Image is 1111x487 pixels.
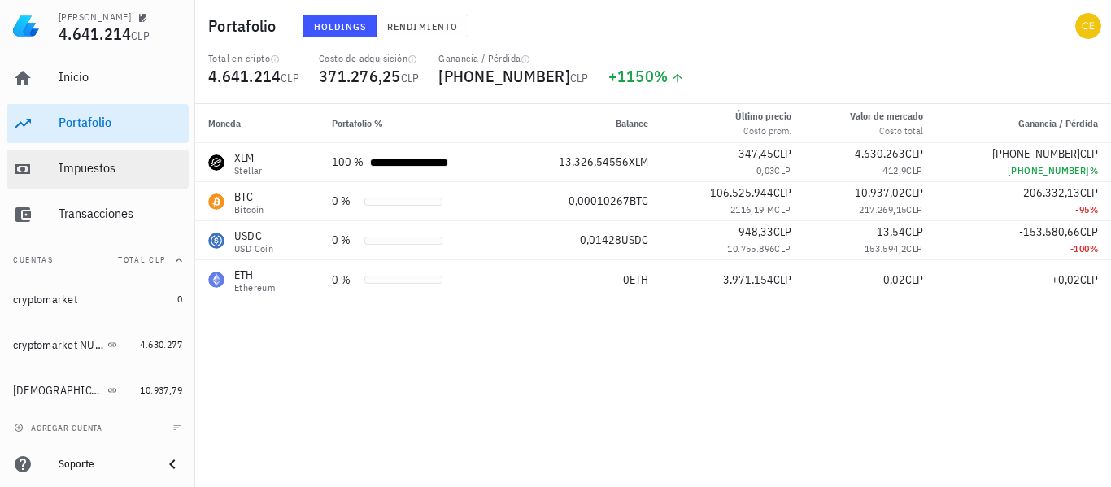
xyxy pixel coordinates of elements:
div: [PERSON_NAME] [59,11,131,24]
span: CLP [1080,185,1098,200]
th: Balance: Sin ordenar. Pulse para ordenar de forma ascendente. [508,104,661,143]
span: [PHONE_NUMBER] [992,146,1080,161]
div: 0 % [332,232,358,249]
div: USD Coin [234,244,273,254]
span: CLP [906,164,922,176]
a: Transacciones [7,195,189,234]
span: CLP [906,203,922,215]
span: 106.525.944 [710,185,773,200]
span: CLP [774,203,791,215]
span: 347,45 [738,146,773,161]
span: [PHONE_NUMBER] [438,65,570,87]
span: 412,9 [882,164,906,176]
div: 0 % [332,272,358,289]
span: CLP [401,71,420,85]
div: ETH-icon [208,272,224,288]
div: Transacciones [59,206,182,221]
div: Bitcoin [234,205,264,215]
span: Rendimiento [386,20,458,33]
span: 4.641.214 [208,65,281,87]
div: Costo total [850,124,923,138]
div: cryptomarket [13,293,77,307]
span: agregar cuenta [17,423,102,433]
div: cryptomarket NUEVA [13,338,104,352]
span: 10.937,02 [855,185,905,200]
th: Portafolio %: Sin ordenar. Pulse para ordenar de forma ascendente. [319,104,508,143]
button: Rendimiento [377,15,468,37]
span: CLP [1080,146,1098,161]
span: 2116,19 M [730,203,775,215]
span: 371.276,25 [319,65,401,87]
button: CuentasTotal CLP [7,241,189,280]
span: XLM [629,154,648,169]
div: BTC-icon [208,193,224,210]
div: XLM-icon [208,154,224,171]
span: CLP [773,146,791,161]
a: cryptomarket NUEVA 4.630.277 [7,325,189,364]
div: Total en cripto [208,52,299,65]
span: 4.630.277 [140,338,182,350]
span: CLP [773,272,791,287]
span: 3.971.154 [723,272,773,287]
span: 217.269,15 [859,203,906,215]
span: 0 [177,293,182,305]
div: 0 % [332,193,358,210]
span: BTC [630,193,648,208]
span: Holdings [313,20,367,33]
div: Soporte [59,458,150,471]
div: [DEMOGRAPHIC_DATA] 1 [13,384,104,398]
th: Ganancia / Pérdida: Sin ordenar. Pulse para ordenar de forma ascendente. [936,104,1111,143]
span: 10.755.896 [727,242,774,254]
span: CLP [773,185,791,200]
div: Costo de adquisición [319,52,419,65]
span: -153.580,66 [1019,224,1080,239]
div: Inicio [59,69,182,85]
div: 100 % [332,154,364,171]
div: BTC [234,189,264,205]
span: % [1090,164,1098,176]
span: CLP [905,185,923,200]
div: ETH [234,267,275,283]
div: Ethereum [234,283,275,293]
span: CLP [773,224,791,239]
div: XLM [234,150,263,166]
button: agregar cuenta [10,420,110,436]
div: Valor de mercado [850,109,923,124]
div: USDC [234,228,273,244]
span: % [1090,242,1098,254]
div: Impuestos [59,160,182,176]
span: CLP [774,242,791,254]
a: Inicio [7,59,189,98]
span: CLP [1080,224,1098,239]
div: Portafolio [59,115,182,130]
span: CLP [131,28,150,43]
span: Ganancia / Pérdida [1018,117,1098,129]
span: USDC [621,233,648,247]
span: 4.630.263 [855,146,905,161]
span: 0,00010267 [569,193,630,208]
th: Moneda [195,104,319,143]
img: LedgiFi [13,13,39,39]
span: Moneda [208,117,241,129]
span: CLP [905,224,923,239]
div: Último precio [735,109,791,124]
span: CLP [774,164,791,176]
span: CLP [281,71,299,85]
span: 0,02 [883,272,905,287]
span: CLP [905,146,923,161]
span: 948,33 [738,224,773,239]
span: 153.594,2 [865,242,907,254]
span: 4.641.214 [59,23,131,45]
span: -206.332,13 [1019,185,1080,200]
div: avatar [1075,13,1101,39]
div: Costo prom. [735,124,791,138]
div: USDC-icon [208,233,224,249]
div: Ganancia / Pérdida [438,52,588,65]
a: Impuestos [7,150,189,189]
span: Balance [616,117,648,129]
div: Stellar [234,166,263,176]
span: 13.326,54556 [559,154,629,169]
span: ETH [630,272,648,287]
span: 0,01428 [580,233,621,247]
h1: Portafolio [208,13,283,39]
